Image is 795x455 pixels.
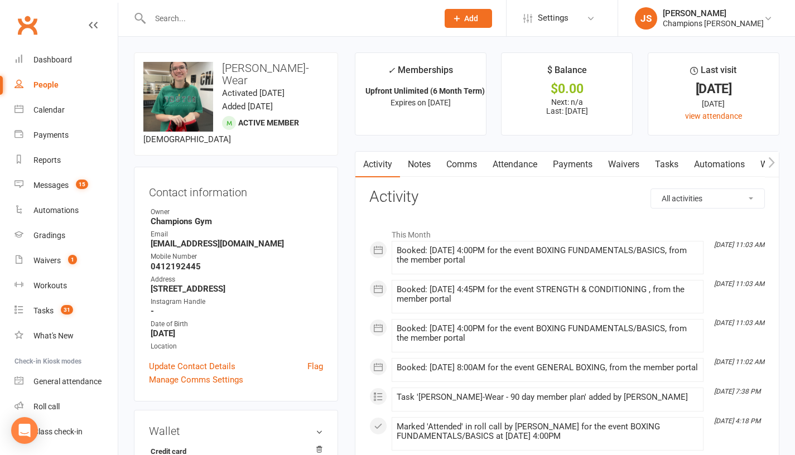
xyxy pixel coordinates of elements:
div: What's New [33,331,74,340]
div: Task '[PERSON_NAME]-Wear - 90 day member plan' added by [PERSON_NAME] [397,393,698,402]
img: image1738053246.png [143,62,213,132]
div: Class check-in [33,427,83,436]
div: $ Balance [547,63,587,83]
i: ✓ [388,65,395,76]
a: Payments [545,152,600,177]
span: 1 [68,255,77,264]
div: Open Intercom Messenger [11,417,38,444]
div: JS [635,7,657,30]
a: Clubworx [13,11,41,39]
div: Champions [PERSON_NAME] [663,18,764,28]
div: Owner [151,207,323,217]
div: Waivers [33,256,61,265]
div: Marked 'Attended' in roll call by [PERSON_NAME] for the event BOXING FUNDAMENTALS/BASICS at [DATE... [397,422,698,441]
a: General attendance kiosk mode [15,369,118,394]
h3: [PERSON_NAME]-Wear [143,62,329,86]
div: Last visit [690,63,736,83]
div: Gradings [33,231,65,240]
a: Waivers 1 [15,248,118,273]
a: Waivers [600,152,647,177]
a: Automations [686,152,753,177]
i: [DATE] 4:18 PM [714,417,760,425]
a: Class kiosk mode [15,419,118,444]
a: Activity [355,152,400,177]
a: Reports [15,148,118,173]
div: Automations [33,206,79,215]
span: Expires on [DATE] [391,98,451,107]
div: Email [151,229,323,240]
strong: [STREET_ADDRESS] [151,284,323,294]
a: Roll call [15,394,118,419]
a: Notes [400,152,439,177]
div: [DATE] [658,98,769,110]
i: [DATE] 11:03 AM [714,280,764,288]
div: Tasks [33,306,54,315]
div: Memberships [388,63,453,84]
a: Update Contact Details [149,360,235,373]
div: General attendance [33,377,102,386]
h3: Wallet [149,425,323,437]
a: Flag [307,360,323,373]
strong: [DATE] [151,328,323,338]
div: Address [151,274,323,285]
a: People [15,72,118,98]
h3: Contact information [149,182,323,199]
strong: 0412192445 [151,262,323,272]
button: Add [445,9,492,28]
div: Date of Birth [151,319,323,330]
h3: Activity [369,188,765,206]
div: Booked: [DATE] 4:00PM for the event BOXING FUNDAMENTALS/BASICS, from the member portal [397,324,698,343]
a: Attendance [485,152,545,177]
div: $0.00 [512,83,622,95]
div: [DATE] [658,83,769,95]
div: Messages [33,181,69,190]
a: Comms [439,152,485,177]
div: Payments [33,130,69,139]
span: Settings [538,6,568,31]
i: [DATE] 11:03 AM [714,241,764,249]
div: Location [151,341,323,352]
a: Tasks 31 [15,298,118,323]
div: Booked: [DATE] 4:45PM for the event STRENGTH & CONDITIONING , from the member portal [397,285,698,304]
a: Manage Comms Settings [149,373,243,386]
div: Roll call [33,402,60,411]
a: Messages 15 [15,173,118,198]
a: Payments [15,123,118,148]
a: view attendance [685,112,742,120]
i: [DATE] 11:03 AM [714,319,764,327]
div: Instagram Handle [151,297,323,307]
div: Workouts [33,281,67,290]
span: Add [464,14,478,23]
span: 31 [61,305,73,314]
a: What's New [15,323,118,348]
p: Next: n/a Last: [DATE] [512,98,622,115]
div: Booked: [DATE] 8:00AM for the event GENERAL BOXING, from the member portal [397,363,698,372]
i: [DATE] 11:02 AM [714,358,764,366]
div: Reports [33,156,61,164]
a: Tasks [647,152,686,177]
div: Dashboard [33,55,72,64]
a: Automations [15,198,118,223]
div: People [33,80,59,89]
div: Calendar [33,105,65,114]
div: [PERSON_NAME] [663,8,764,18]
span: [DEMOGRAPHIC_DATA] [143,134,231,144]
strong: Upfront Unlimited (6 Month Term) [365,86,485,95]
i: [DATE] 7:38 PM [714,388,760,395]
time: Added [DATE] [222,101,273,112]
a: Workouts [15,273,118,298]
strong: [EMAIL_ADDRESS][DOMAIN_NAME] [151,239,323,249]
a: Calendar [15,98,118,123]
strong: Champions Gym [151,216,323,226]
span: Active member [238,118,299,127]
time: Activated [DATE] [222,88,285,98]
a: Dashboard [15,47,118,72]
li: This Month [369,223,765,241]
input: Search... [147,11,430,26]
div: Booked: [DATE] 4:00PM for the event BOXING FUNDAMENTALS/BASICS, from the member portal [397,246,698,265]
a: Gradings [15,223,118,248]
strong: - [151,306,323,316]
div: Mobile Number [151,251,323,262]
span: 15 [76,180,88,189]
